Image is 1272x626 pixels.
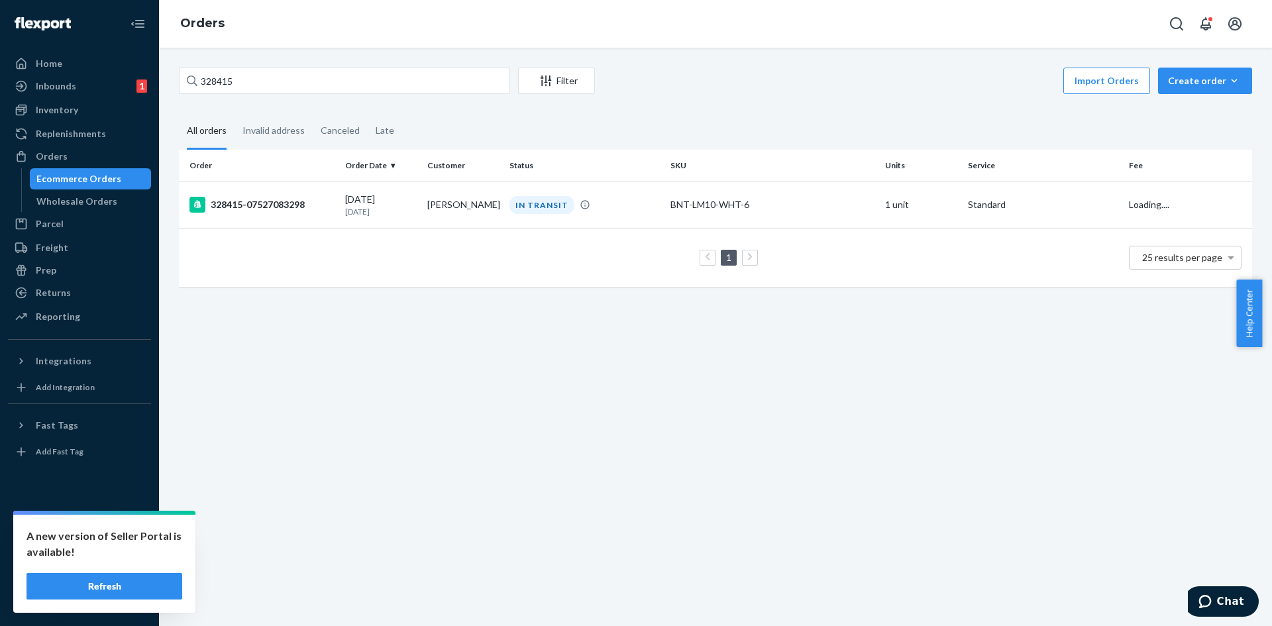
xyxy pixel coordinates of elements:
input: Search orders [179,68,510,94]
button: Give Feedback [8,589,151,610]
a: Freight [8,237,151,258]
a: Home [8,53,151,74]
button: Open account menu [1222,11,1248,37]
div: 1 [136,79,147,93]
button: Close Navigation [125,11,151,37]
div: Late [376,113,394,148]
div: Wholesale Orders [36,195,117,208]
div: Invalid address [242,113,305,148]
div: Freight [36,241,68,254]
ol: breadcrumbs [170,5,235,43]
th: Service [963,150,1124,182]
div: Create order [1168,74,1242,87]
button: Filter [518,68,595,94]
a: Inventory [8,99,151,121]
button: Help Center [1236,280,1262,347]
a: Parcel [8,213,151,235]
a: Add Fast Tag [8,441,151,462]
a: Orders [180,16,225,30]
a: Add Integration [8,377,151,398]
div: Filter [519,74,594,87]
th: SKU [665,150,880,182]
button: Open Search Box [1163,11,1190,37]
img: Flexport logo [15,17,71,30]
th: Order Date [340,150,422,182]
div: Reporting [36,310,80,323]
th: Status [504,150,665,182]
td: [PERSON_NAME] [422,182,504,228]
div: Inbounds [36,79,76,93]
div: BNT-LM10-WHT-6 [670,198,874,211]
button: Talk to Support [8,544,151,565]
a: Reporting [8,306,151,327]
p: [DATE] [345,206,417,217]
button: Integrations [8,350,151,372]
a: Returns [8,282,151,303]
button: Import Orders [1063,68,1150,94]
a: Orders [8,146,151,167]
p: A new version of Seller Portal is available! [26,528,182,560]
div: Customer [427,160,499,171]
a: Ecommerce Orders [30,168,152,189]
a: Settings [8,521,151,543]
a: Inbounds1 [8,76,151,97]
div: Canceled [321,113,360,148]
button: Refresh [26,573,182,600]
th: Units [880,150,962,182]
button: Open notifications [1192,11,1219,37]
div: Add Fast Tag [36,446,83,457]
div: 328415-07527083298 [189,197,335,213]
div: Home [36,57,62,70]
div: Prep [36,264,56,277]
th: Fee [1124,150,1252,182]
a: Prep [8,260,151,281]
div: Orders [36,150,68,163]
a: Help Center [8,566,151,588]
a: Wholesale Orders [30,191,152,212]
div: [DATE] [345,193,417,217]
button: Create order [1158,68,1252,94]
div: Replenishments [36,127,106,140]
iframe: Opens a widget where you can chat to one of our agents [1188,586,1259,619]
div: Parcel [36,217,64,231]
div: IN TRANSIT [509,196,574,214]
div: Add Integration [36,382,95,393]
a: Replenishments [8,123,151,144]
p: Standard [968,198,1118,211]
span: 25 results per page [1142,252,1222,263]
div: Fast Tags [36,419,78,432]
button: Fast Tags [8,415,151,436]
a: Page 1 is your current page [723,252,734,263]
div: Returns [36,286,71,299]
td: 1 unit [880,182,962,228]
div: Ecommerce Orders [36,172,121,185]
div: All orders [187,113,227,150]
th: Order [179,150,340,182]
td: Loading.... [1124,182,1252,228]
div: Inventory [36,103,78,117]
div: Integrations [36,354,91,368]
